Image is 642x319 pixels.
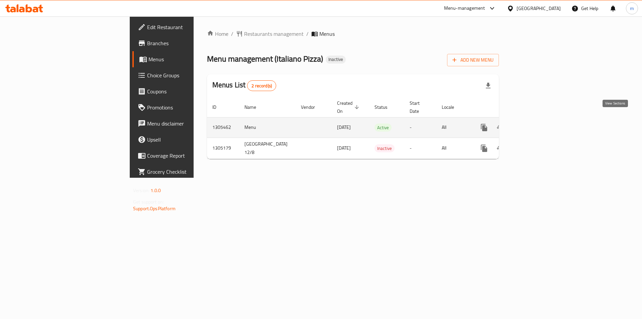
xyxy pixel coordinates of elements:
button: Change Status [492,119,508,136]
a: Upsell [132,132,237,148]
span: Restaurants management [244,30,304,38]
span: Version: [133,186,149,195]
span: Menu disclaimer [147,119,232,128]
span: Vendor [301,103,324,111]
span: 1.0.0 [150,186,161,195]
div: [GEOGRAPHIC_DATA] [517,5,561,12]
td: - [404,117,436,138]
span: Inactive [326,57,346,62]
a: Promotions [132,99,237,115]
span: Coverage Report [147,152,232,160]
span: Active [374,124,392,132]
td: All [436,117,471,138]
span: Add New Menu [452,56,494,64]
table: enhanced table [207,97,546,159]
span: Status [374,103,396,111]
h2: Menus List [212,80,276,91]
a: Edit Restaurant [132,19,237,35]
a: Menu disclaimer [132,115,237,132]
span: Get support on: [133,197,164,206]
td: [GEOGRAPHIC_DATA] 12/8 [239,138,296,159]
div: Menu-management [444,4,485,12]
span: Locale [442,103,463,111]
span: Upsell [147,136,232,144]
a: Grocery Checklist [132,164,237,180]
div: Export file [480,78,496,94]
a: Branches [132,35,237,51]
span: Start Date [410,99,428,115]
div: Inactive [326,56,346,64]
td: - [404,138,436,159]
a: Coverage Report [132,148,237,164]
span: Menus [148,55,232,63]
button: Add New Menu [447,54,499,66]
nav: breadcrumb [207,30,499,38]
span: Name [244,103,265,111]
div: Inactive [374,144,395,152]
a: Choice Groups [132,67,237,83]
a: Restaurants management [236,30,304,38]
td: All [436,138,471,159]
span: m [630,5,634,12]
span: Edit Restaurant [147,23,232,31]
button: more [476,119,492,136]
div: Total records count [247,80,276,91]
span: Inactive [374,145,395,152]
span: Choice Groups [147,71,232,79]
span: [DATE] [337,144,351,152]
span: Menu management ( Italiano Pizza ) [207,51,323,66]
span: 2 record(s) [247,83,276,89]
span: Menus [319,30,335,38]
a: Menus [132,51,237,67]
th: Actions [471,97,546,117]
span: Grocery Checklist [147,168,232,176]
button: more [476,140,492,156]
span: Branches [147,39,232,47]
a: Support.OpsPlatform [133,204,176,213]
td: Menu [239,117,296,138]
span: Coupons [147,87,232,95]
span: ID [212,103,225,111]
span: Created On [337,99,361,115]
a: Coupons [132,83,237,99]
li: / [306,30,309,38]
div: Active [374,124,392,132]
span: [DATE] [337,123,351,132]
span: Promotions [147,103,232,111]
